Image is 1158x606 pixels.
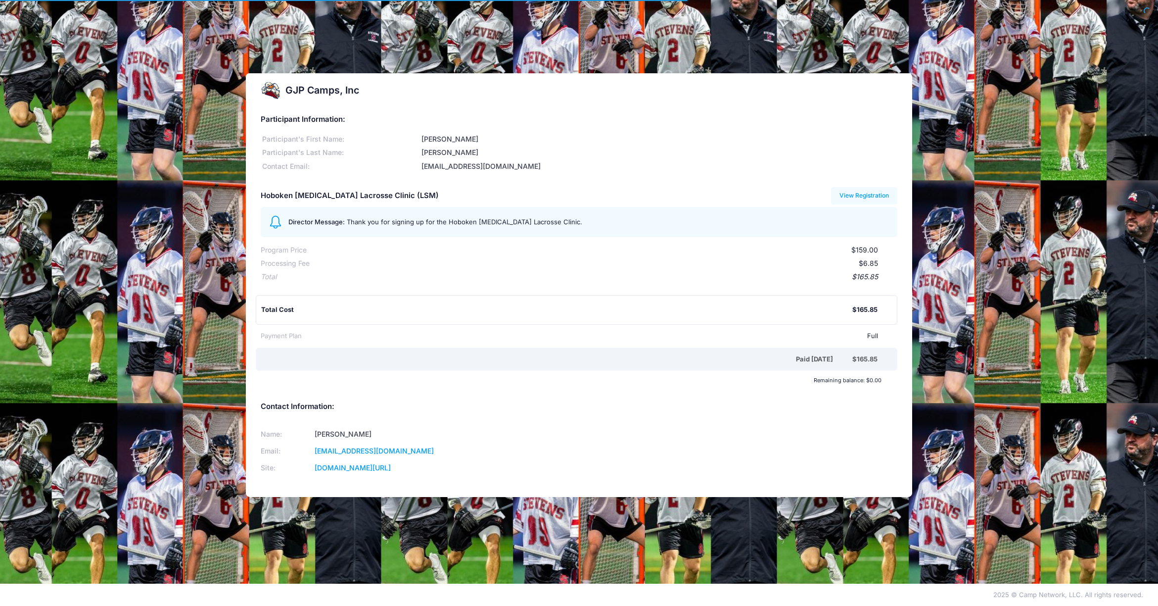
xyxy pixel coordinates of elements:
div: Total [261,272,277,282]
div: [PERSON_NAME] [420,148,898,158]
span: Director Message: [288,218,345,226]
td: Name: [261,426,312,443]
div: $6.85 [310,258,879,269]
div: Participant's First Name: [261,134,420,145]
div: [EMAIL_ADDRESS][DOMAIN_NAME] [420,161,898,172]
a: [DOMAIN_NAME][URL] [315,463,391,472]
td: [PERSON_NAME] [312,426,566,443]
div: $165.85 [277,272,879,282]
div: Full [302,331,879,341]
div: Contact Email: [261,161,420,172]
h5: Participant Information: [261,115,898,124]
a: View Registration [831,187,898,204]
h2: GJP Camps, Inc [285,85,359,96]
h5: Hoboken [MEDICAL_DATA] Lacrosse Clinic (LSM) [261,192,439,201]
div: Remaining balance: $0.00 [256,377,886,383]
div: $165.85 [852,354,878,364]
div: Paid [DATE] [263,354,853,364]
div: $165.85 [852,305,878,315]
div: [PERSON_NAME] [420,134,898,145]
div: Processing Fee [261,258,310,269]
h5: Contact Information: [261,403,898,411]
div: Payment Plan [261,331,302,341]
div: Total Cost [261,305,853,315]
a: [EMAIL_ADDRESS][DOMAIN_NAME] [315,447,434,455]
td: Site: [261,459,312,476]
span: 2025 © Camp Network, LLC. All rights reserved. [993,591,1143,599]
div: Program Price [261,245,307,255]
div: Participant's Last Name: [261,148,420,158]
span: Thank you for signing up for the Hoboken [MEDICAL_DATA] Lacrosse Clinic. [347,218,582,226]
span: $159.00 [851,246,878,254]
td: Email: [261,443,312,459]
